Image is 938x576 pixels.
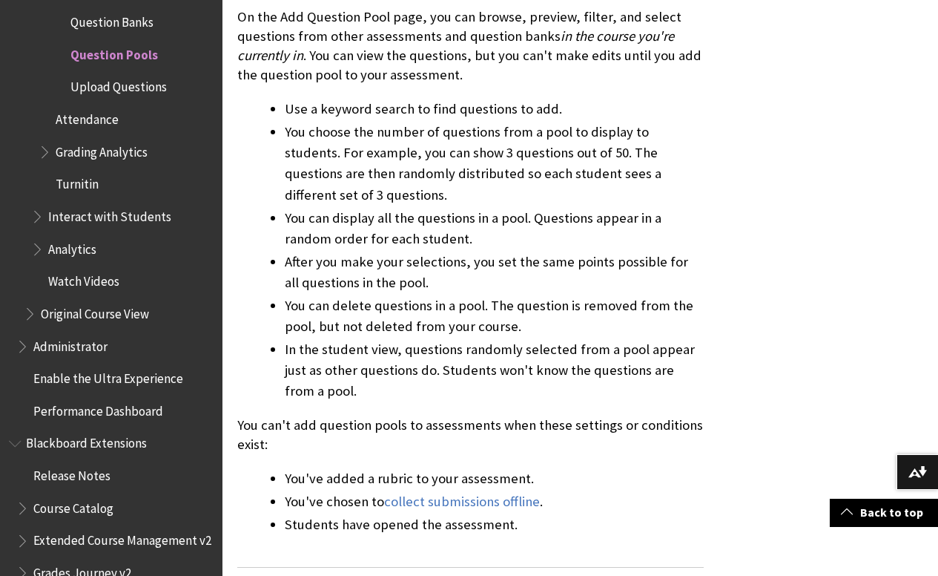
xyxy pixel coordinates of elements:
[285,468,704,489] li: You've added a rubric to your assessment.
[48,269,119,289] span: Watch Videos
[70,42,158,62] span: Question Pools
[830,499,938,526] a: Back to top
[237,416,704,454] p: You can't add question pools to assessments when these settings or conditions exist:
[33,463,110,483] span: Release Notes
[41,301,149,321] span: Original Course View
[33,496,113,516] span: Course Catalog
[70,75,167,95] span: Upload Questions
[285,295,704,337] li: You can delete questions in a pool. The question is removed from the pool, but not deleted from y...
[70,10,153,30] span: Question Banks
[285,99,704,120] li: Use a keyword search to find questions to add.
[285,339,704,402] li: In the student view, questions randomly selected from a pool appear just as other questions do. S...
[33,334,108,354] span: Administrator
[285,122,704,205] li: You choose the number of questions from a pool to display to students. For example, you can show ...
[56,172,99,192] span: Turnitin
[285,514,704,535] li: Students have opened the assessment.
[48,237,96,257] span: Analytics
[33,366,183,386] span: Enable the Ultra Experience
[285,208,704,249] li: You can display all the questions in a pool. Questions appear in a random order for each student.
[56,107,119,127] span: Attendance
[33,528,211,549] span: Extended Course Management v2
[237,7,704,85] p: On the Add Question Pool page, you can browse, preview, filter, and select questions from other a...
[56,140,148,160] span: Grading Analytics
[285,252,704,293] li: After you make your selections, you set the same points possible for all questions in the pool.
[48,204,171,224] span: Interact with Students
[285,491,704,512] li: You've chosen to .
[33,399,163,419] span: Performance Dashboard
[26,431,147,451] span: Blackboard Extensions
[384,493,540,511] a: collect submissions offline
